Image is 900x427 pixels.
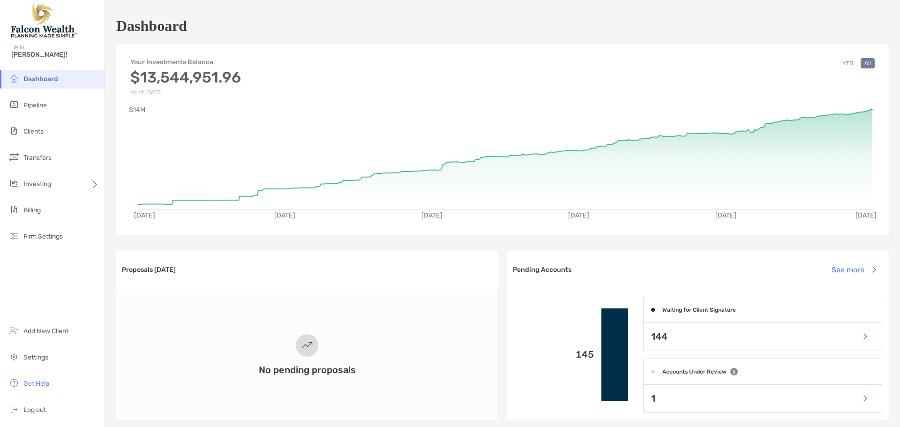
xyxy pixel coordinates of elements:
[421,211,442,219] text: [DATE]
[8,178,20,189] img: investing icon
[8,73,20,84] img: dashboard icon
[824,259,883,280] button: See more
[651,331,667,343] p: 144
[23,206,41,214] span: Billing
[259,364,356,375] h3: No pending proposals
[8,230,20,241] img: firm-settings icon
[839,58,857,68] button: YTD
[23,180,51,188] span: Investing
[11,4,77,37] img: Falcon Wealth Planning Logo
[23,75,58,83] span: Dashboard
[130,89,241,96] p: As of [DATE]
[11,51,99,59] span: [PERSON_NAME]!
[861,58,875,68] button: All
[515,349,594,360] p: 145
[8,404,20,415] img: logout icon
[8,151,20,163] img: transfers icon
[116,17,187,35] h1: Dashboard
[134,211,155,219] text: [DATE]
[23,232,63,240] span: Firm Settings
[8,377,20,389] img: get-help icon
[23,406,46,414] span: Log out
[568,211,589,219] text: [DATE]
[122,266,176,274] h3: Proposals [DATE]
[855,211,877,219] text: [DATE]
[23,327,68,335] span: Add New Client
[129,106,145,114] text: $14M
[130,68,241,86] h3: $13,544,951.96
[662,307,736,313] h4: Waiting for Client Signature
[274,211,295,219] text: [DATE]
[23,353,48,361] span: Settings
[23,154,52,162] span: Transfers
[8,125,20,136] img: clients icon
[651,393,655,405] p: 1
[23,127,44,135] span: Clients
[8,351,20,362] img: settings icon
[130,58,241,66] h4: Your Investments Balance
[715,211,736,219] text: [DATE]
[8,325,20,336] img: add_new_client icon
[8,99,20,110] img: pipeline icon
[513,266,571,274] h3: Pending Accounts
[8,204,20,215] img: billing icon
[662,368,727,375] h4: Accounts Under Review
[23,101,47,109] span: Pipeline
[23,380,49,388] span: Get Help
